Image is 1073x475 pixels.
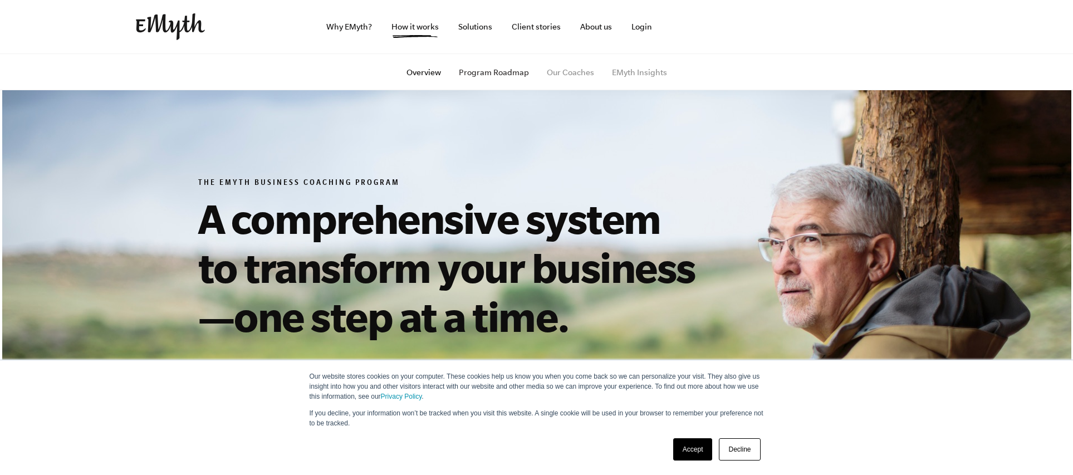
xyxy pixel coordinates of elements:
[406,68,441,77] a: Overview
[612,68,667,77] a: EMyth Insights
[310,408,764,428] p: If you decline, your information won’t be tracked when you visit this website. A single cookie wi...
[698,14,815,39] iframe: Embedded CTA
[673,438,713,461] a: Accept
[381,393,422,400] a: Privacy Policy
[459,68,529,77] a: Program Roadmap
[719,438,760,461] a: Decline
[198,194,706,341] h1: A comprehensive system to transform your business—one step at a time.
[547,68,594,77] a: Our Coaches
[310,371,764,401] p: Our website stores cookies on your computer. These cookies help us know you when you come back so...
[198,178,706,189] h6: The EMyth Business Coaching Program
[136,13,205,40] img: EMyth
[821,14,938,39] iframe: Embedded CTA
